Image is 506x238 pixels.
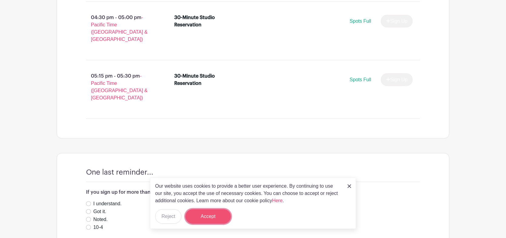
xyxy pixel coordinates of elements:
[86,189,420,195] h6: If you sign up for more than one time slot, we will delete any additional reservation after your ...
[155,183,341,204] p: Our website uses cookies to provide a better user experience. By continuing to use our site, you ...
[350,18,371,24] span: Spots Full
[175,72,227,87] div: 30-Minute Studio Reservation
[272,198,283,203] a: Here
[155,209,181,224] button: Reject
[93,200,122,207] label: I understand.
[91,73,148,100] span: - Pacific Time ([GEOGRAPHIC_DATA] & [GEOGRAPHIC_DATA])
[93,224,103,231] label: 10-4
[93,208,106,215] label: Got it.
[175,14,227,28] div: 30-Minute Studio Reservation
[91,15,148,42] span: - Pacific Time ([GEOGRAPHIC_DATA] & [GEOGRAPHIC_DATA])
[350,77,371,82] span: Spots Full
[86,168,153,177] h4: One last reminder...
[93,216,108,223] label: Noted.
[76,12,165,45] p: 04:30 pm - 05:00 pm
[348,184,351,188] img: close_button-5f87c8562297e5c2d7936805f587ecaba9071eb48480494691a3f1689db116b3.svg
[76,70,165,104] p: 05:15 pm - 05:30 pm
[185,209,231,224] button: Accept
